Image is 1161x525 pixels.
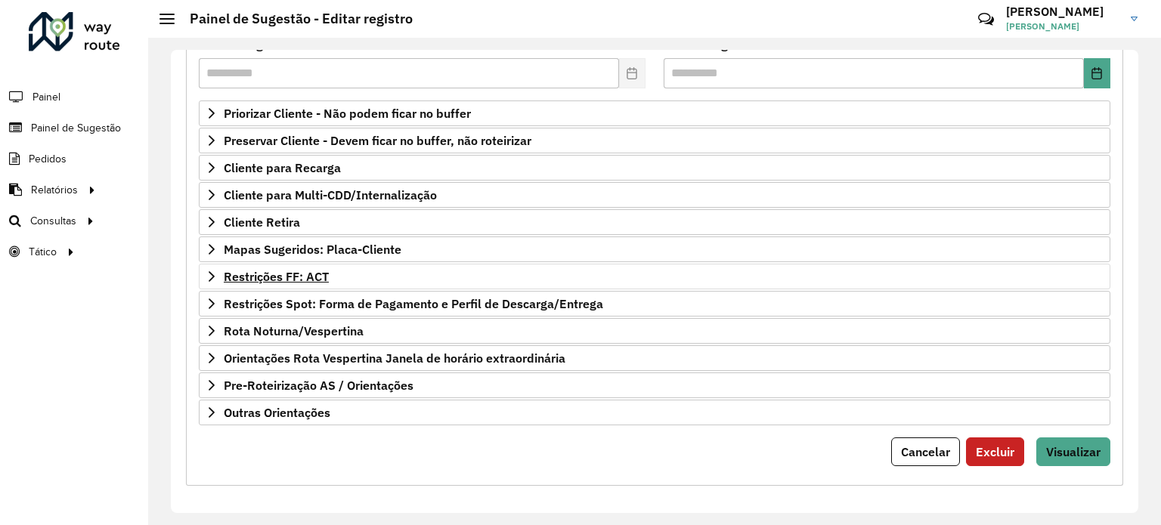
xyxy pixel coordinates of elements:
button: Excluir [966,437,1024,466]
a: Cliente Retira [199,209,1110,235]
a: Outras Orientações [199,400,1110,425]
button: Visualizar [1036,437,1110,466]
span: Orientações Rota Vespertina Janela de horário extraordinária [224,352,565,364]
a: Restrições FF: ACT [199,264,1110,289]
a: Priorizar Cliente - Não podem ficar no buffer [199,100,1110,126]
span: Preservar Cliente - Devem ficar no buffer, não roteirizar [224,134,531,147]
a: Orientações Rota Vespertina Janela de horário extraordinária [199,345,1110,371]
span: Rota Noturna/Vespertina [224,325,364,337]
span: Cliente Retira [224,216,300,228]
a: Restrições Spot: Forma de Pagamento e Perfil de Descarga/Entrega [199,291,1110,317]
span: Outras Orientações [224,406,330,418]
span: Painel [33,89,60,105]
span: Tático [29,244,57,260]
span: [PERSON_NAME] [1006,20,1119,33]
span: Pedidos [29,151,67,167]
a: Rota Noturna/Vespertina [199,318,1110,344]
span: Cliente para Multi-CDD/Internalização [224,189,437,201]
span: Mapas Sugeridos: Placa-Cliente [224,243,401,255]
span: Restrições Spot: Forma de Pagamento e Perfil de Descarga/Entrega [224,298,603,310]
button: Choose Date [1084,58,1110,88]
a: Cliente para Recarga [199,155,1110,181]
a: Contato Rápido [970,3,1002,36]
span: Consultas [30,213,76,229]
h3: [PERSON_NAME] [1006,5,1119,19]
a: Pre-Roteirização AS / Orientações [199,372,1110,398]
span: Pre-Roteirização AS / Orientações [224,379,413,391]
span: Priorizar Cliente - Não podem ficar no buffer [224,107,471,119]
span: Painel de Sugestão [31,120,121,136]
span: Cliente para Recarga [224,162,341,174]
span: Relatórios [31,182,78,198]
a: Cliente para Multi-CDD/Internalização [199,182,1110,208]
button: Cancelar [891,437,960,466]
a: Mapas Sugeridos: Placa-Cliente [199,236,1110,262]
span: Cancelar [901,444,950,459]
span: Visualizar [1046,444,1101,459]
span: Restrições FF: ACT [224,270,329,283]
span: Excluir [976,444,1014,459]
a: Preservar Cliente - Devem ficar no buffer, não roteirizar [199,128,1110,153]
h2: Painel de Sugestão - Editar registro [175,11,413,27]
